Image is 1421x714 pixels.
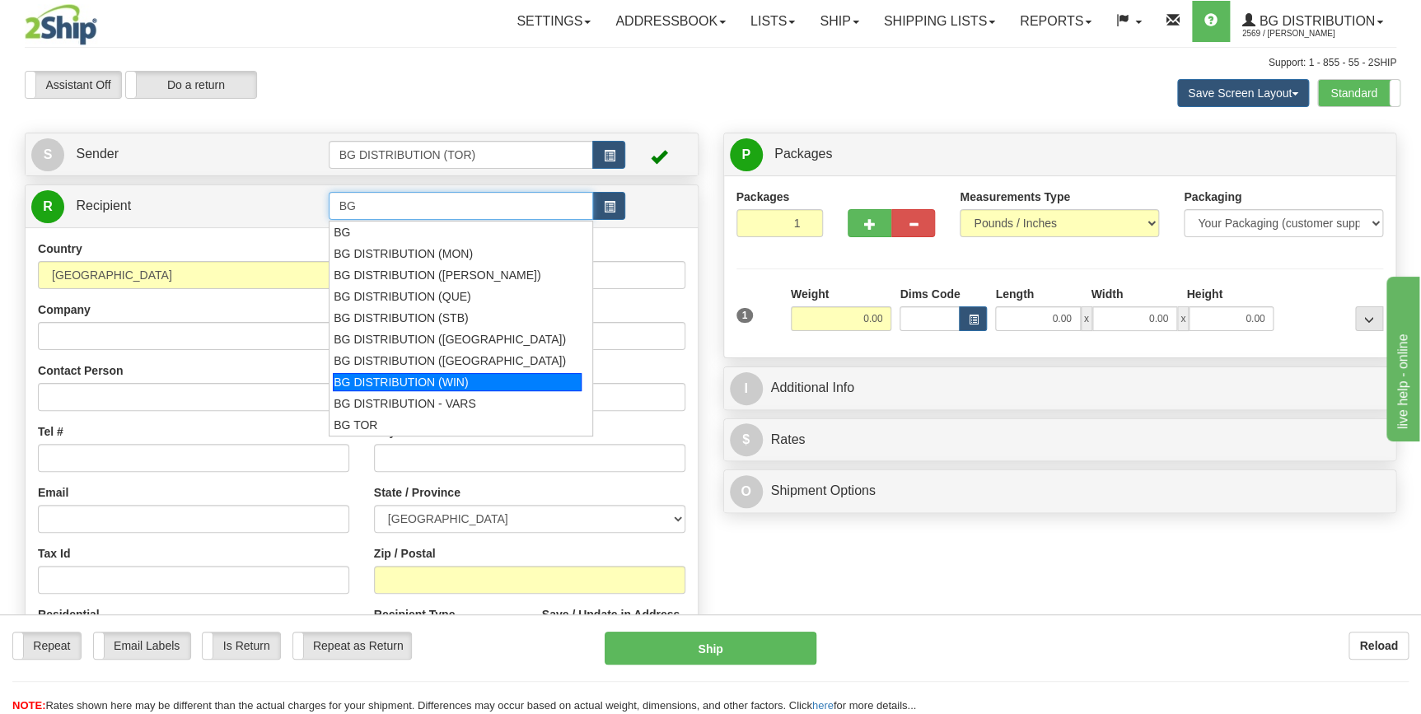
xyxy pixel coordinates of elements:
span: BG Distribution [1255,14,1375,28]
label: Email [38,484,68,501]
a: Addressbook [603,1,738,42]
label: State / Province [374,484,460,501]
label: Length [995,286,1034,302]
a: BG Distribution 2569 / [PERSON_NAME] [1230,1,1395,42]
label: Measurements Type [960,189,1070,205]
div: BG DISTRIBUTION - VARS [334,395,581,412]
span: $ [730,423,763,456]
a: IAdditional Info [730,371,1391,405]
label: Residential [38,606,100,623]
button: Reload [1349,632,1409,660]
label: Dims Code [900,286,960,302]
label: Packaging [1184,189,1241,205]
label: Repeat as Return [293,632,411,659]
a: Ship [807,1,871,42]
span: x [1177,306,1189,331]
label: Height [1186,286,1222,302]
a: Lists [738,1,807,42]
label: Zip / Postal [374,545,436,562]
a: Settings [504,1,603,42]
label: Recipient Type [374,606,456,623]
b: Reload [1359,639,1398,652]
label: Tax Id [38,545,70,562]
a: $Rates [730,423,1391,457]
iframe: chat widget [1383,273,1419,441]
a: P Packages [730,138,1391,171]
label: Email Labels [94,632,190,659]
label: Company [38,301,91,318]
span: Packages [774,147,832,161]
a: OShipment Options [730,474,1391,508]
div: BG DISTRIBUTION (MON) [334,245,581,262]
label: Save / Update in Address Book [542,606,685,639]
span: Sender [76,147,119,161]
img: logo2569.jpg [25,4,97,45]
label: Contact Person [38,362,123,379]
label: Tel # [38,423,63,440]
label: Do a return [126,72,256,98]
div: BG DISTRIBUTION ([GEOGRAPHIC_DATA]) [334,331,581,348]
span: x [1081,306,1092,331]
label: Packages [736,189,790,205]
label: Assistant Off [26,72,121,98]
button: Ship [605,632,816,665]
a: R Recipient [31,189,296,223]
span: R [31,190,64,223]
input: Recipient Id [329,192,594,220]
span: O [730,475,763,508]
div: BG DISTRIBUTION ([PERSON_NAME]) [334,267,581,283]
span: P [730,138,763,171]
div: Support: 1 - 855 - 55 - 2SHIP [25,56,1396,70]
label: Is Return [203,632,279,659]
div: BG [334,224,581,240]
span: 2569 / [PERSON_NAME] [1242,26,1366,42]
div: BG DISTRIBUTION (STB) [334,310,581,326]
label: Weight [791,286,829,302]
span: 1 [736,308,754,323]
span: Recipient [76,198,131,212]
div: BG TOR [334,417,581,433]
span: S [31,138,64,171]
label: Standard [1318,80,1400,106]
a: here [812,699,834,712]
input: Sender Id [329,141,594,169]
a: Reports [1007,1,1104,42]
button: Save Screen Layout [1177,79,1309,107]
span: NOTE: [12,699,45,712]
a: S Sender [31,138,329,171]
div: BG DISTRIBUTION (WIN) [333,373,582,391]
div: BG DISTRIBUTION (QUE) [334,288,581,305]
label: Country [38,240,82,257]
div: BG DISTRIBUTION ([GEOGRAPHIC_DATA]) [334,352,581,369]
div: ... [1355,306,1383,331]
span: I [730,372,763,405]
div: live help - online [12,10,152,30]
label: Repeat [13,632,81,659]
a: Shipping lists [872,1,1007,42]
label: Width [1091,286,1123,302]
